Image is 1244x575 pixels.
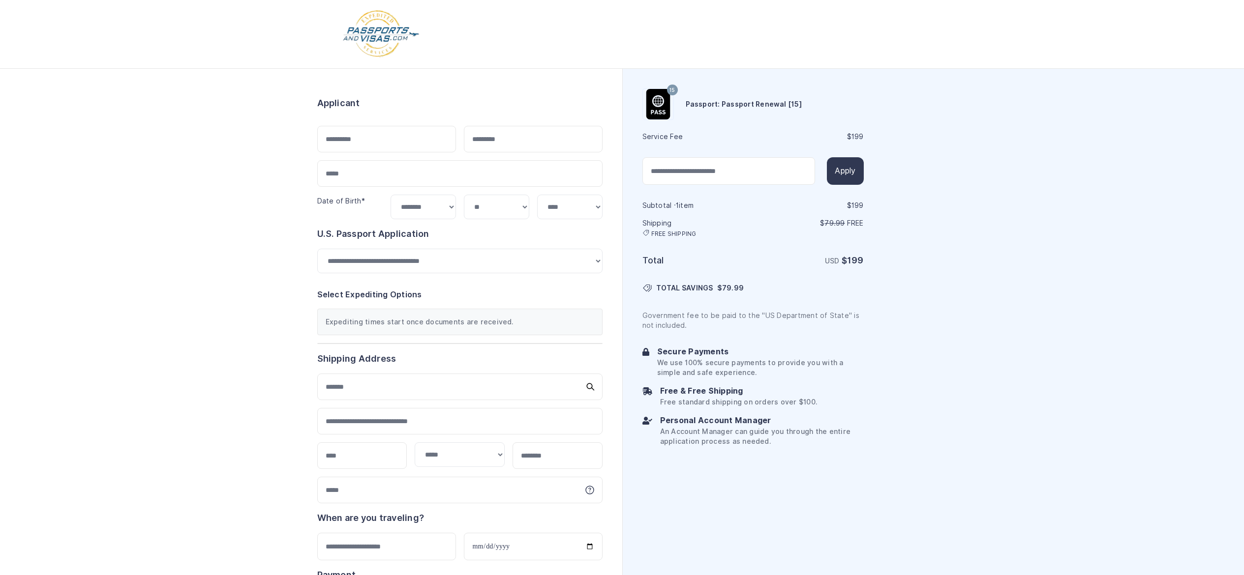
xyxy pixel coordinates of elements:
[660,427,864,446] p: An Account Manager can guide you through the entire application process as needed.
[660,385,817,397] h6: Free & Free Shipping
[754,132,864,142] div: $
[317,197,365,205] label: Date of Birth*
[642,311,864,330] p: Government fee to be paid to the "US Department of State" is not included.
[660,397,817,407] p: Free standard shipping on orders over $100.
[722,284,744,292] span: 79.99
[676,201,679,209] span: 1
[651,230,697,238] span: FREE SHIPPING
[686,99,802,109] h6: Passport: Passport Renewal [15]
[643,89,673,119] img: Product Name
[317,227,603,241] h6: U.S. Passport Application
[824,219,845,227] span: 79.99
[317,511,425,525] h6: When are you traveling?
[657,358,864,377] p: We use 100% secure payments to provide you with a simple and safe experience.
[847,219,864,227] span: Free
[642,132,752,142] h6: Service Fee
[317,352,603,366] h6: Shipping Address
[827,157,863,185] button: Apply
[847,255,864,265] span: 199
[317,309,603,335] div: Expediting times start once documents are received.
[317,96,360,110] h6: Applicant
[585,485,595,495] svg: More information
[642,254,752,267] h6: Total
[342,10,420,58] img: Logo
[317,289,603,301] h6: Select Expediting Options
[851,201,864,209] span: 199
[717,283,744,293] span: $
[642,201,752,210] h6: Subtotal · item
[851,133,864,141] span: 199
[642,218,752,238] h6: Shipping
[825,257,840,265] span: USD
[657,346,864,358] h6: Secure Payments
[754,218,864,228] p: $
[660,415,864,427] h6: Personal Account Manager
[656,283,713,293] span: TOTAL SAVINGS
[669,84,675,97] span: 15
[754,201,864,210] div: $
[842,255,864,265] strong: $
